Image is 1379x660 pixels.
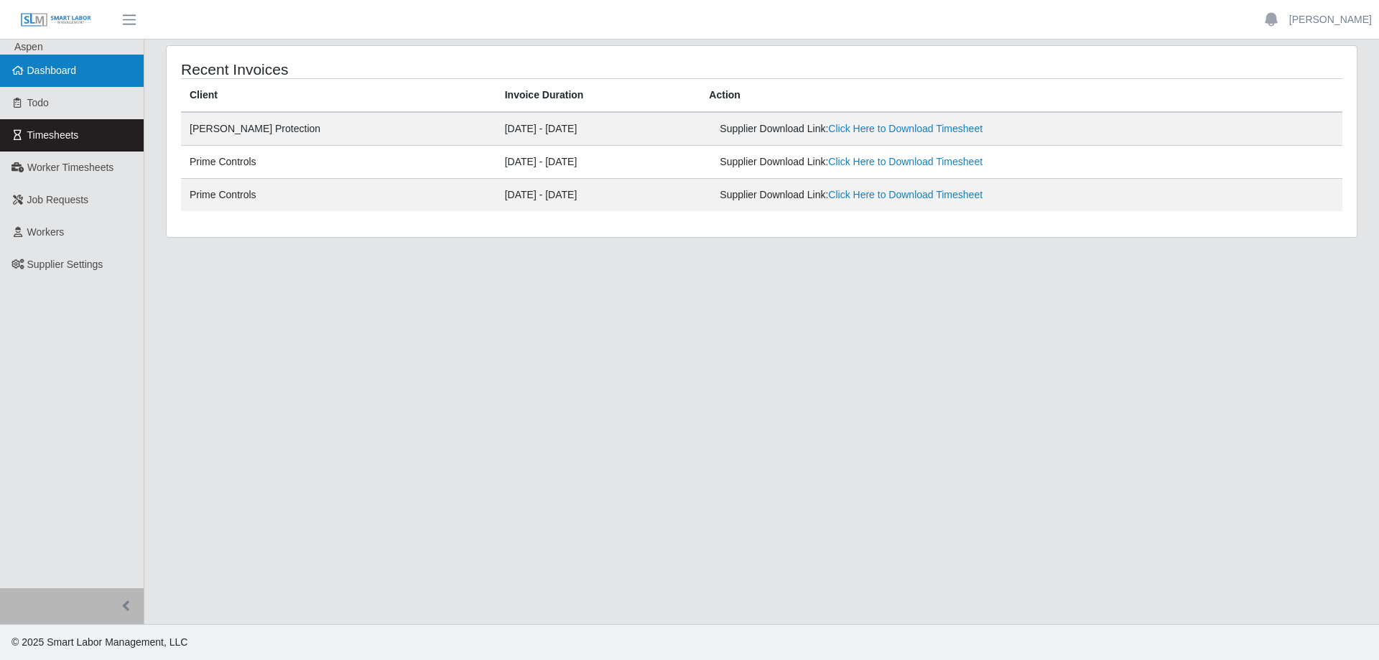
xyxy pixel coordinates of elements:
[27,97,49,108] span: Todo
[11,636,187,648] span: © 2025 Smart Labor Management, LLC
[720,154,1115,169] div: Supplier Download Link:
[700,79,1342,113] th: Action
[181,146,496,179] td: Prime Controls
[720,121,1115,136] div: Supplier Download Link:
[27,259,103,270] span: Supplier Settings
[1289,12,1372,27] a: [PERSON_NAME]
[27,129,79,141] span: Timesheets
[20,12,92,28] img: SLM Logo
[27,226,65,238] span: Workers
[27,194,89,205] span: Job Requests
[720,187,1115,203] div: Supplier Download Link:
[828,156,983,167] a: Click Here to Download Timesheet
[496,79,701,113] th: Invoice Duration
[27,162,113,173] span: Worker Timesheets
[496,112,701,146] td: [DATE] - [DATE]
[181,112,496,146] td: [PERSON_NAME] Protection
[181,179,496,212] td: Prime Controls
[14,41,43,52] span: Aspen
[828,123,983,134] a: Click Here to Download Timesheet
[27,65,77,76] span: Dashboard
[828,189,983,200] a: Click Here to Download Timesheet
[496,146,701,179] td: [DATE] - [DATE]
[181,79,496,113] th: Client
[181,60,652,78] h4: Recent Invoices
[496,179,701,212] td: [DATE] - [DATE]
